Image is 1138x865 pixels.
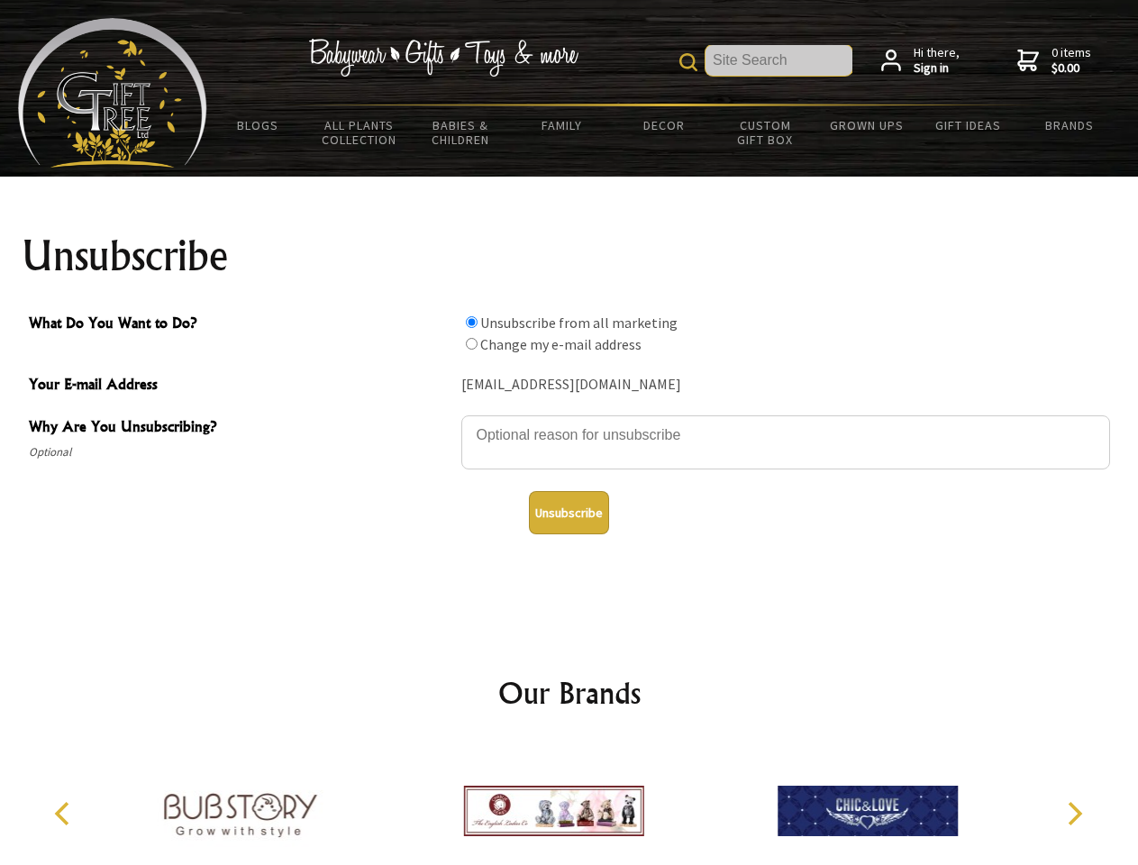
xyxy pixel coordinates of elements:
input: Site Search [706,45,852,76]
a: Babies & Children [410,106,512,159]
button: Previous [45,794,85,833]
div: [EMAIL_ADDRESS][DOMAIN_NAME] [461,371,1110,399]
h1: Unsubscribe [22,234,1117,278]
input: What Do You Want to Do? [466,316,478,328]
span: What Do You Want to Do? [29,312,452,338]
a: All Plants Collection [309,106,411,159]
span: 0 items [1052,44,1091,77]
label: Change my e-mail address [480,335,642,353]
textarea: Why Are You Unsubscribing? [461,415,1110,469]
a: Brands [1019,106,1121,144]
strong: $0.00 [1052,60,1091,77]
img: product search [679,53,697,71]
img: Babyware - Gifts - Toys and more... [18,18,207,168]
label: Unsubscribe from all marketing [480,314,678,332]
a: 0 items$0.00 [1017,45,1091,77]
span: Your E-mail Address [29,373,452,399]
a: Custom Gift Box [715,106,816,159]
span: Optional [29,442,452,463]
button: Unsubscribe [529,491,609,534]
strong: Sign in [914,60,960,77]
a: Decor [613,106,715,144]
span: Hi there, [914,45,960,77]
a: Family [512,106,614,144]
img: Babywear - Gifts - Toys & more [308,39,578,77]
button: Next [1054,794,1094,833]
a: Hi there,Sign in [881,45,960,77]
input: What Do You Want to Do? [466,338,478,350]
span: Why Are You Unsubscribing? [29,415,452,442]
a: BLOGS [207,106,309,144]
h2: Our Brands [36,671,1103,715]
a: Gift Ideas [917,106,1019,144]
a: Grown Ups [815,106,917,144]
